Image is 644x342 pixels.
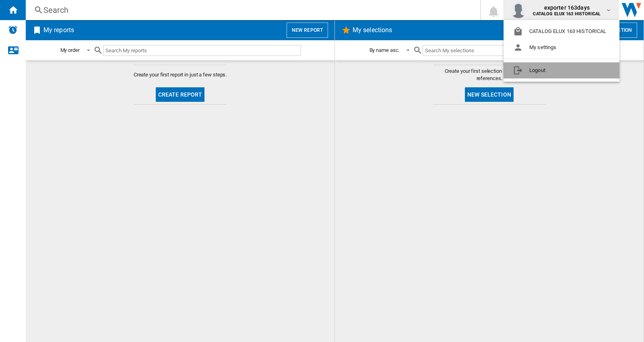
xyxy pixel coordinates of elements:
[504,23,619,39] button: CATALOG ELUX 163 HISTORICAL
[504,62,619,78] button: Logout
[504,39,619,56] button: My settings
